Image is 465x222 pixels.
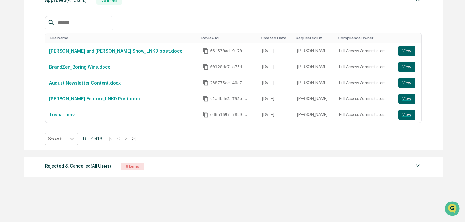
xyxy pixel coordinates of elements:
td: [DATE] [258,43,293,59]
span: Pylon [65,110,79,115]
button: < [115,136,122,141]
button: >| [130,136,138,141]
span: Preclearance [13,82,42,88]
span: Copy Id [203,48,209,54]
a: View [398,62,417,72]
a: August Newsletter Content.docx [49,80,121,85]
p: How can we help? [7,14,118,24]
div: Toggle SortBy [201,36,255,40]
td: [DATE] [258,91,293,107]
div: Toggle SortBy [50,36,196,40]
td: Full Access Administrators [335,107,394,123]
a: View [398,46,417,56]
span: Copy Id [203,112,209,118]
td: Full Access Administrators [335,59,394,75]
td: [DATE] [258,59,293,75]
button: View [398,110,415,120]
button: View [398,62,415,72]
div: 6 Items [121,163,144,170]
a: [PERSON_NAME] Feature_LNKD Post.docx [49,96,141,101]
span: 00128dc7-a75d-4f4a-8649-33b094bc7c08 [210,64,249,70]
a: Tushar.mov [49,112,75,117]
div: Rejected & Cancelled [45,162,111,170]
button: |< [107,136,114,141]
a: View [398,110,417,120]
td: [PERSON_NAME] [293,43,335,59]
div: 🖐️ [7,83,12,88]
a: 🗄️Attestations [45,79,83,91]
span: Copy Id [203,64,209,70]
td: Full Access Administrators [335,91,394,107]
div: Start new chat [22,50,107,56]
a: 🔎Data Lookup [4,92,44,103]
td: Full Access Administrators [335,43,394,59]
td: [PERSON_NAME] [293,107,335,123]
span: 238775cc-40d7-4265-8ed3-85b74cf9011e [210,80,249,85]
span: Page 1 of 16 [83,136,102,141]
span: 66f530ad-9f70-4182-8bf1-2d9c2c897f50 [210,48,249,54]
button: View [398,94,415,104]
td: [PERSON_NAME] [293,91,335,107]
td: [PERSON_NAME] [293,59,335,75]
button: View [398,78,415,88]
a: Powered byPylon [46,110,79,115]
div: 🔎 [7,95,12,100]
td: Full Access Administrators [335,75,394,91]
span: dd6a1697-78b9-420a-822a-a1a5e21248ba [210,112,249,117]
div: 🗄️ [47,83,52,88]
a: BrandZen_Boring Wins.docx [49,64,110,70]
img: 1746055101610-c473b297-6a78-478c-a979-82029cc54cd1 [7,50,18,61]
a: View [398,78,417,88]
span: Copy Id [203,96,209,102]
div: Toggle SortBy [296,36,333,40]
span: Copy Id [203,80,209,86]
span: Attestations [54,82,81,88]
td: [DATE] [258,75,293,91]
span: c2a4b4e3-793b-48d3-85d2-776ee0d62e43 [210,96,249,101]
div: We're available if you need us! [22,56,82,61]
span: Data Lookup [13,94,41,101]
button: Start new chat [111,52,118,59]
div: Toggle SortBy [400,36,419,40]
span: (All Users) [91,163,111,169]
button: View [398,46,415,56]
div: Toggle SortBy [261,36,291,40]
img: caret [414,162,422,170]
button: > [123,136,129,141]
a: [PERSON_NAME] and [PERSON_NAME] Show_LNKD post.docx [49,48,182,54]
a: View [398,94,417,104]
td: [DATE] [258,107,293,123]
a: 🖐️Preclearance [4,79,45,91]
div: Toggle SortBy [338,36,392,40]
td: [PERSON_NAME] [293,75,335,91]
iframe: Open customer support [444,201,462,218]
